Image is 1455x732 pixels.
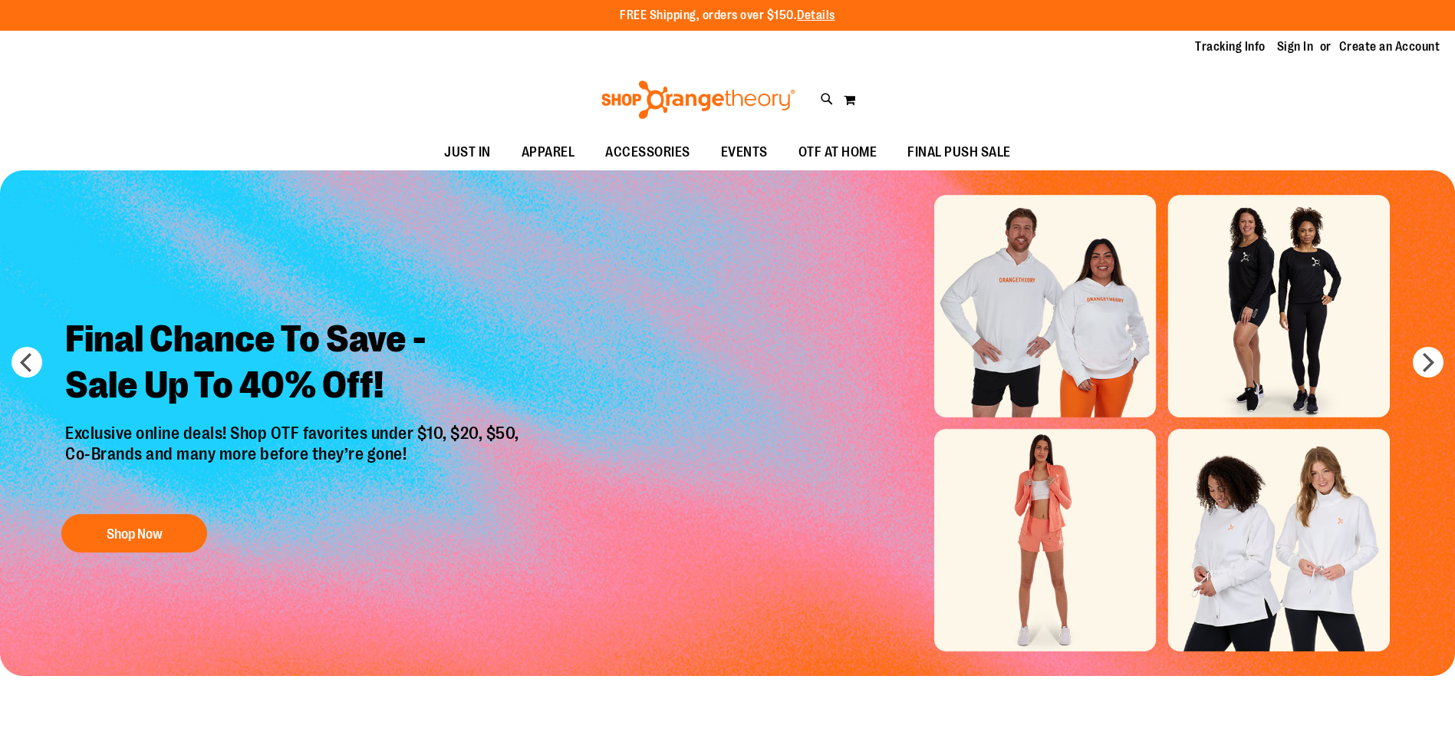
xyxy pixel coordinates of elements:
[1195,38,1266,55] a: Tracking Info
[1339,38,1440,55] a: Create an Account
[506,135,591,170] a: APPAREL
[429,135,506,170] a: JUST IN
[605,135,690,170] span: ACCESSORIES
[54,424,535,499] p: Exclusive online deals! Shop OTF favorites under $10, $20, $50, Co-Brands and many more before th...
[1413,347,1443,378] button: next
[892,135,1026,170] a: FINAL PUSH SALE
[590,135,706,170] a: ACCESSORIES
[1277,38,1314,55] a: Sign In
[798,135,877,170] span: OTF AT HOME
[797,8,835,22] a: Details
[12,347,42,378] button: prev
[907,135,1011,170] span: FINAL PUSH SALE
[599,81,798,119] img: Shop Orangetheory
[620,7,835,25] p: FREE Shipping, orders over $150.
[61,514,207,552] button: Shop Now
[783,135,893,170] a: OTF AT HOME
[444,135,491,170] span: JUST IN
[54,305,535,424] h2: Final Chance To Save - Sale Up To 40% Off!
[721,135,768,170] span: EVENTS
[706,135,783,170] a: EVENTS
[54,305,535,560] a: Final Chance To Save -Sale Up To 40% Off! Exclusive online deals! Shop OTF favorites under $10, $...
[522,135,575,170] span: APPAREL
